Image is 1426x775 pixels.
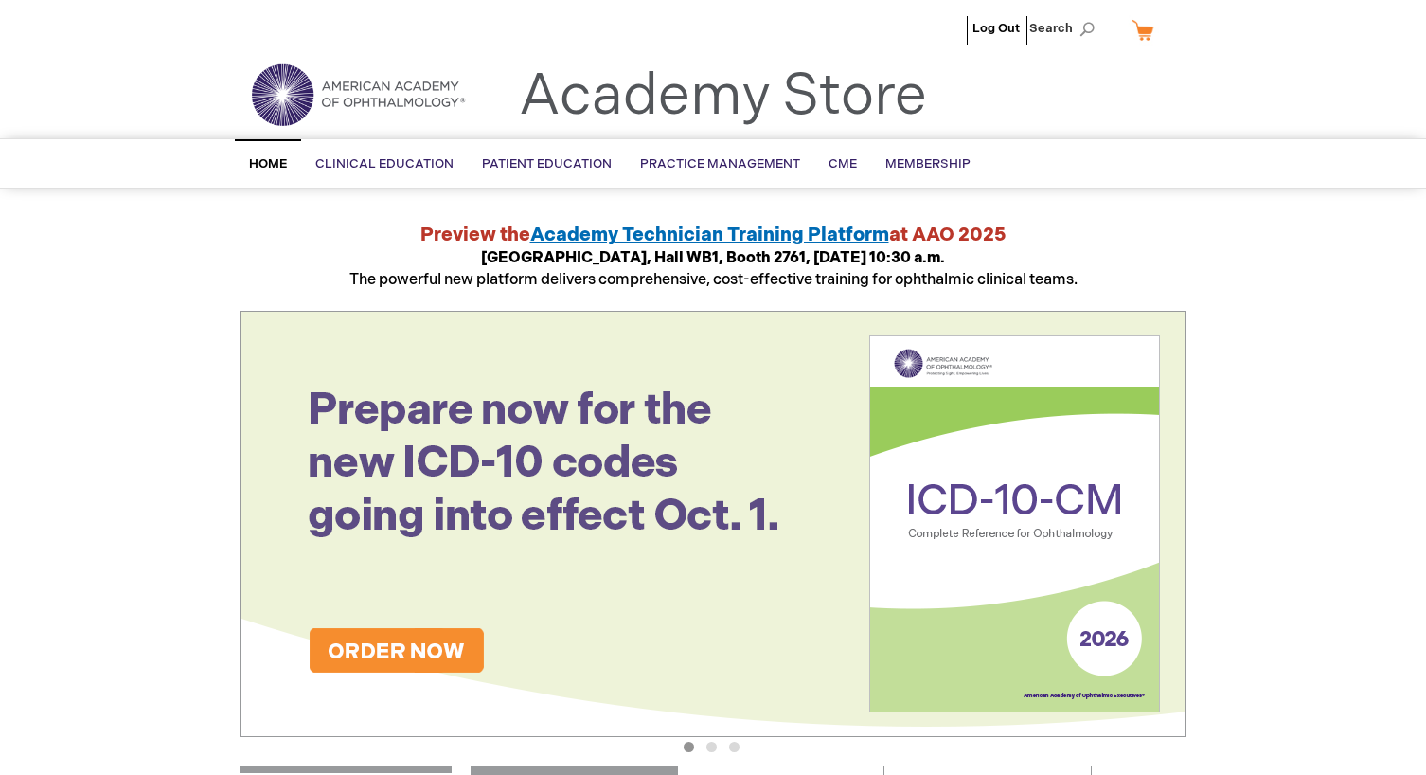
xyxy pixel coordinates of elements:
[519,63,927,131] a: Academy Store
[315,156,454,171] span: Clinical Education
[420,224,1007,246] strong: Preview the at AAO 2025
[684,742,694,752] button: 1 of 3
[706,742,717,752] button: 2 of 3
[885,156,971,171] span: Membership
[249,156,287,171] span: Home
[1029,9,1101,47] span: Search
[972,21,1020,36] a: Log Out
[829,156,857,171] span: CME
[530,224,889,246] a: Academy Technician Training Platform
[640,156,800,171] span: Practice Management
[482,156,612,171] span: Patient Education
[349,249,1078,289] span: The powerful new platform delivers comprehensive, cost-effective training for ophthalmic clinical...
[481,249,945,267] strong: [GEOGRAPHIC_DATA], Hall WB1, Booth 2761, [DATE] 10:30 a.m.
[729,742,740,752] button: 3 of 3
